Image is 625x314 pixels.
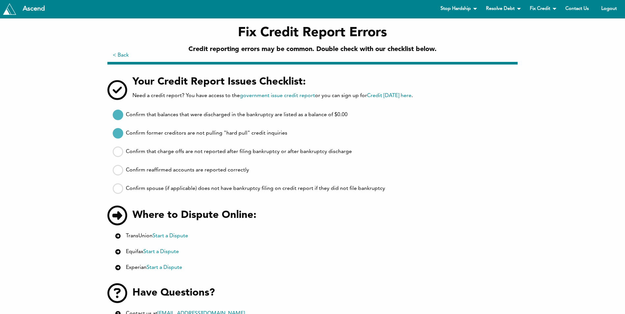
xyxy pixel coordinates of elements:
[188,24,437,42] h1: Fix Credit Report Errors
[560,3,594,15] a: Contact Us
[113,165,123,175] input: Confirm reaffirmed accounts are reported correctly
[126,130,287,137] span: Confirm former creditors are not pulling "hard pull" credit inquiries
[435,3,479,15] a: Stop Hardship
[367,93,412,98] a: Credit [DATE] here
[132,92,413,100] p: Need a credit report? You have access to the or you can sign up for .
[126,248,179,256] div: Equifax
[113,51,129,59] a: < Back
[126,148,352,155] span: Confirm that charge offs are not reported after filing bankruptcy or after bankruptcy discharge
[17,6,50,12] div: Ascend
[596,3,622,15] a: Logout
[524,3,558,15] a: Fix Credit
[480,3,523,15] a: Resolve Debt
[113,146,123,157] input: Confirm that charge offs are not reported after filing bankruptcy or after bankruptcy discharge
[1,2,52,16] a: Tryascend.com Ascend
[126,167,249,173] span: Confirm reaffirmed accounts are reported correctly
[143,249,179,254] a: Start a Dispute
[113,183,123,194] input: Confirm spouse (if applicable) does not have bankruptcy filing on credit report if they did not f...
[147,265,182,270] a: Start a Dispute
[126,112,348,118] span: Confirm that balances that were discharged in the bankruptcy are listed as a balance of $0.00
[188,45,437,54] h2: Credit reporting errors may be common. Double check with our checklist below.
[132,208,256,222] span: Where to Dispute Online:
[132,286,215,300] span: Have Questions?
[126,264,182,272] div: Experian
[153,233,188,239] a: Start a Dispute
[132,75,413,89] h3: Your Credit Report Issues Checklist:
[240,93,315,98] a: government issue credit report
[126,232,188,240] div: TransUnion
[3,3,16,14] img: Tryascend.com
[126,185,385,192] span: Confirm spouse (if applicable) does not have bankruptcy filing on credit report if they did not f...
